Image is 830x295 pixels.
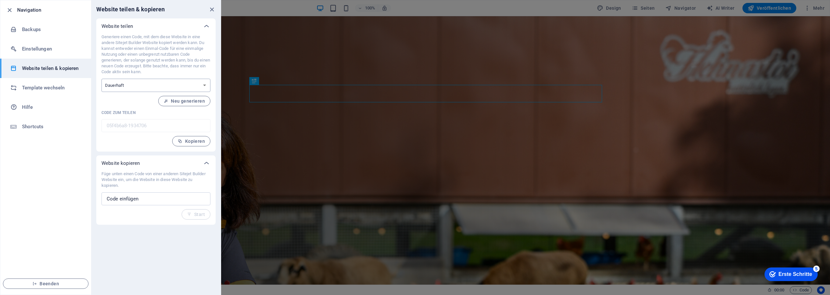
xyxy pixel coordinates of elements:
p: Generiere einen Code, mit dem diese Website in eine andere Sitejet Builder Website kopiert werden... [101,34,210,75]
div: Website teilen [96,18,216,34]
h6: Navigation [17,6,86,14]
span: Neu generieren [164,98,205,104]
p: Code zum Teilen [101,110,210,115]
p: Website kopieren [101,160,140,166]
div: 5 [53,1,60,8]
p: Website teilen [101,23,133,29]
p: Füge unten einen Code von einer anderen Sitejet Builder Website ein, um die Website in diese Webs... [101,171,210,188]
h6: Website teilen & kopieren [96,6,165,13]
h6: Backups [22,26,82,33]
button: Kopieren [172,136,210,146]
div: Erste Schritte [18,7,52,13]
h6: Website teilen & kopieren [22,64,82,72]
div: Erste Schritte 5 items remaining, 0% complete [5,3,58,17]
div: Website kopieren [96,155,216,171]
button: Beenden [3,278,89,289]
h6: Hilfe [22,103,82,111]
h6: Template wechseln [22,84,82,92]
button: close [208,6,216,13]
h6: Einstellungen [22,45,82,53]
span: Beenden [8,281,83,286]
a: Hilfe [0,97,91,117]
button: Neu generieren [158,96,210,106]
span: Kopieren [178,139,205,144]
input: Code einfügen [101,192,210,205]
h6: Shortcuts [22,123,82,130]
